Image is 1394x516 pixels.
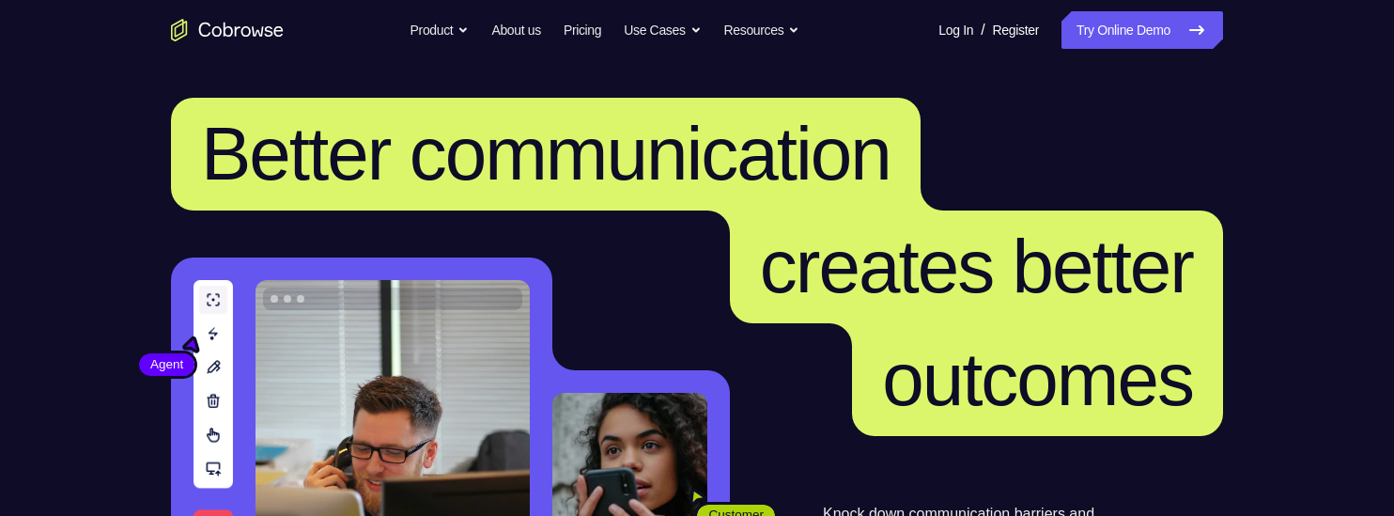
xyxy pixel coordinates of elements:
a: Log In [938,11,973,49]
a: Pricing [564,11,601,49]
span: outcomes [882,337,1193,421]
a: Try Online Demo [1061,11,1223,49]
span: Better communication [201,112,891,195]
span: / [981,19,984,41]
button: Use Cases [624,11,701,49]
a: Register [993,11,1039,49]
button: Product [410,11,470,49]
span: creates better [760,225,1193,308]
a: About us [491,11,540,49]
button: Resources [724,11,800,49]
a: Go to the home page [171,19,284,41]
